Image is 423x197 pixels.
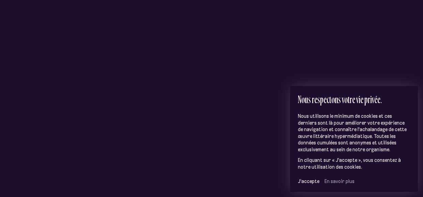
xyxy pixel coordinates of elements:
[298,113,410,153] p: Nous utilisons le minimum de cookies et ces derniers sont là pour améliorer votre expérience de n...
[298,178,319,184] button: J’accepte
[324,178,354,184] a: En savoir plus
[298,94,410,105] h2: Nous respectons votre vie privée.
[298,157,410,170] p: En cliquant sur « J'accepte », vous consentez à notre utilisation des cookies.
